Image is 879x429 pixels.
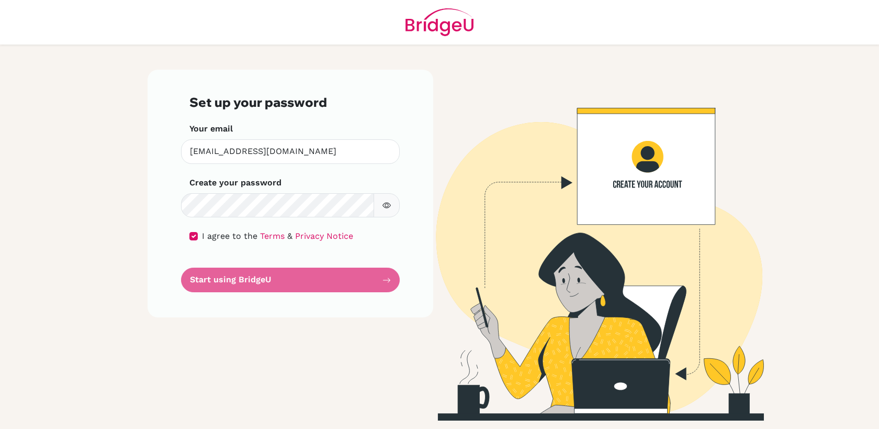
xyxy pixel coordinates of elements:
[295,231,353,241] a: Privacy Notice
[260,231,285,241] a: Terms
[189,123,233,135] label: Your email
[287,231,292,241] span: &
[181,139,400,164] input: Insert your email*
[202,231,257,241] span: I agree to the
[189,95,391,110] h3: Set up your password
[189,177,281,189] label: Create your password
